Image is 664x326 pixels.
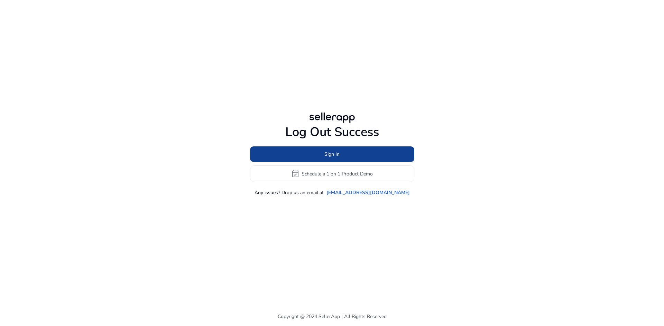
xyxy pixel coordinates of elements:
a: [EMAIL_ADDRESS][DOMAIN_NAME] [326,189,410,196]
p: Any issues? Drop us an email at [255,189,324,196]
button: Sign In [250,146,414,162]
button: event_availableSchedule a 1 on 1 Product Demo [250,165,414,182]
span: event_available [291,170,299,178]
span: Sign In [324,151,340,158]
h1: Log Out Success [250,125,414,139]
